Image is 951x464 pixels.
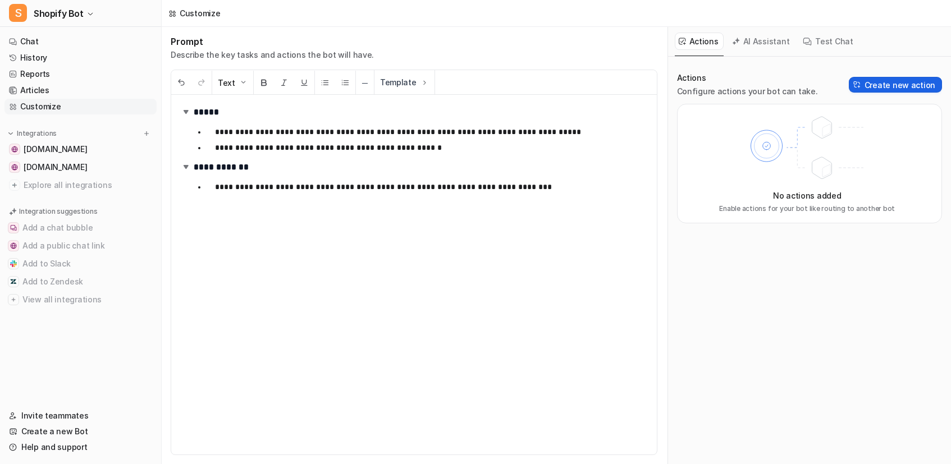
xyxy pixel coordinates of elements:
button: Add a chat bubbleAdd a chat bubble [4,219,157,237]
p: Enable actions for your bot like routing to another bot [719,204,895,214]
a: Articles [4,82,157,98]
img: menu_add.svg [143,130,150,137]
a: Help and support [4,439,157,455]
a: Create a new Bot [4,424,157,439]
img: Template [420,78,429,87]
p: Integration suggestions [19,206,97,217]
img: View all integrations [10,296,17,303]
img: expand menu [7,130,15,137]
a: Invite teammates [4,408,157,424]
img: Add a public chat link [10,242,17,249]
img: explore all integrations [9,180,20,191]
a: Customize [4,99,157,114]
p: Configure actions your bot can take. [677,86,818,97]
button: ─ [356,71,374,95]
img: expand-arrow.svg [180,161,191,172]
button: Template [374,70,435,94]
button: Ordered List [335,71,355,95]
a: shopify.okta.com[DOMAIN_NAME] [4,159,157,175]
button: Test Chat [799,33,858,50]
span: [DOMAIN_NAME] [24,144,87,155]
img: Unordered List [321,78,330,87]
img: Italic [280,78,289,87]
a: www.shopify.com[DOMAIN_NAME] [4,141,157,157]
img: Underline [300,78,309,87]
p: No actions added [773,190,842,201]
button: Bold [254,71,274,95]
span: Explore all integrations [24,176,152,194]
img: Redo [197,78,206,87]
span: [DOMAIN_NAME] [24,162,87,173]
button: Add to SlackAdd to Slack [4,255,157,273]
img: Bold [259,78,268,87]
img: www.shopify.com [11,146,18,153]
img: shopify.okta.com [11,164,18,171]
button: Underline [294,71,314,95]
img: Add to Slack [10,260,17,267]
button: Add a public chat linkAdd a public chat link [4,237,157,255]
a: History [4,50,157,66]
button: Unordered List [315,71,335,95]
p: Actions [677,72,818,84]
div: Customize [180,7,220,19]
button: Redo [191,71,212,95]
button: View all integrationsView all integrations [4,291,157,309]
button: Text [212,71,253,95]
a: Reports [4,66,157,82]
p: Integrations [17,129,57,138]
button: Add to ZendeskAdd to Zendesk [4,273,157,291]
img: Undo [177,78,186,87]
button: Integrations [4,128,60,139]
img: Add to Zendesk [10,278,17,285]
img: Create action [853,81,861,89]
img: expand-arrow.svg [180,106,191,117]
button: Actions [675,33,724,50]
span: S [9,4,27,22]
a: Explore all integrations [4,177,157,193]
img: Dropdown Down Arrow [239,78,248,87]
h1: Prompt [171,36,374,47]
span: Shopify Bot [34,6,84,21]
img: Ordered List [341,78,350,87]
img: Add a chat bubble [10,224,17,231]
button: Undo [171,71,191,95]
a: Chat [4,34,157,49]
button: Create new action [849,77,942,93]
button: AI Assistant [728,33,795,50]
p: Describe the key tasks and actions the bot will have. [171,49,374,61]
button: Italic [274,71,294,95]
